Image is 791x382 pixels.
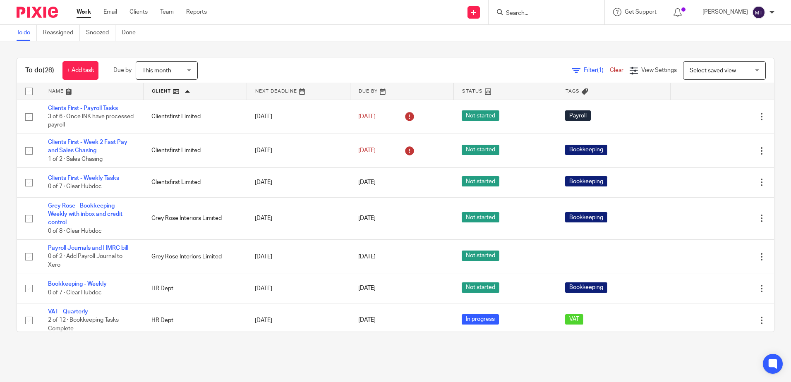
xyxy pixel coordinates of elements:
[48,184,102,190] span: 0 of 7 · Clear Hubdoc
[113,66,132,74] p: Due by
[48,228,102,234] span: 0 of 8 · Clear Hubdoc
[186,8,207,16] a: Reports
[462,314,499,325] span: In progress
[25,66,54,75] h1: To do
[641,67,677,73] span: View Settings
[247,303,350,337] td: [DATE]
[462,110,499,121] span: Not started
[48,318,119,332] span: 2 of 12 · Bookkeeping Tasks Complete
[143,240,247,274] td: Grey Rose Interiors Limited
[129,8,148,16] a: Clients
[462,251,499,261] span: Not started
[247,197,350,240] td: [DATE]
[143,100,247,134] td: Clientsfirst Limited
[358,215,376,221] span: [DATE]
[247,168,350,197] td: [DATE]
[48,175,119,181] a: Clients First - Weekly Tasks
[143,168,247,197] td: Clientsfirst Limited
[690,68,736,74] span: Select saved view
[48,105,118,111] a: Clients First - Payroll Tasks
[565,212,607,222] span: Bookkeeping
[48,281,107,287] a: Bookkeeping - Weekly
[48,309,88,315] a: VAT - Quarterly
[565,253,662,261] div: ---
[462,282,499,293] span: Not started
[358,318,376,323] span: [DATE]
[625,9,657,15] span: Get Support
[143,274,247,303] td: HR Dept
[77,8,91,16] a: Work
[17,25,37,41] a: To do
[48,114,134,128] span: 3 of 6 · Once INK have processed payroll
[43,25,80,41] a: Reassigned
[62,61,98,80] a: + Add task
[462,176,499,186] span: Not started
[358,254,376,260] span: [DATE]
[505,10,580,17] input: Search
[565,110,591,121] span: Payroll
[43,67,54,74] span: (28)
[143,303,247,337] td: HR Dept
[247,134,350,167] td: [DATE]
[143,134,247,167] td: Clientsfirst Limited
[565,314,583,325] span: VAT
[48,290,102,296] span: 0 of 7 · Clear Hubdoc
[358,286,376,291] span: [DATE]
[462,212,499,222] span: Not started
[143,197,247,240] td: Grey Rose Interiors Limited
[247,240,350,274] td: [DATE]
[142,68,171,74] span: This month
[566,89,580,93] span: Tags
[247,100,350,134] td: [DATE]
[247,274,350,303] td: [DATE]
[752,6,765,19] img: svg%3E
[17,7,58,18] img: Pixie
[358,179,376,185] span: [DATE]
[160,8,174,16] a: Team
[103,8,117,16] a: Email
[462,145,499,155] span: Not started
[702,8,748,16] p: [PERSON_NAME]
[584,67,610,73] span: Filter
[48,245,128,251] a: Payroll Journals and HMRC bill
[565,282,607,293] span: Bookkeeping
[358,114,376,119] span: [DATE]
[48,156,103,162] span: 1 of 2 · Sales Chasing
[358,148,376,153] span: [DATE]
[597,67,604,73] span: (1)
[48,203,122,226] a: Grey Rose - Bookkeeping - Weekly with inbox and credit control
[48,139,127,153] a: Clients First - Week 2 Fast Pay and Sales Chasing
[48,254,122,268] span: 0 of 2 · Add Payroll Journal to Xero
[86,25,115,41] a: Snoozed
[565,145,607,155] span: Bookkeeping
[565,176,607,186] span: Bookkeeping
[610,67,623,73] a: Clear
[122,25,142,41] a: Done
